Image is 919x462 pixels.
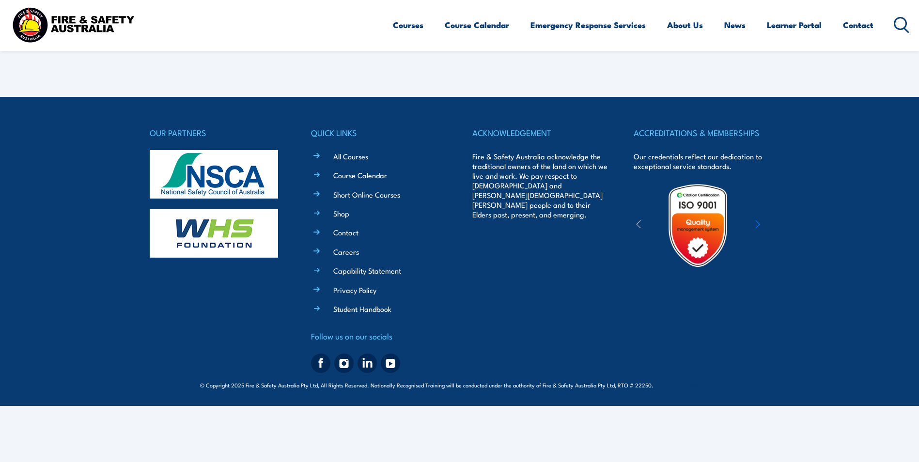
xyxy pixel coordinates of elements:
[472,126,608,139] h4: ACKNOWLEDGEMENT
[667,12,703,38] a: About Us
[393,12,423,38] a: Courses
[843,12,873,38] a: Contact
[333,189,400,200] a: Short Online Courses
[333,208,349,218] a: Shop
[150,209,278,258] img: whs-logo-footer
[311,329,447,343] h4: Follow us on our socials
[530,12,646,38] a: Emergency Response Services
[333,246,359,257] a: Careers
[333,285,376,295] a: Privacy Policy
[311,126,447,139] h4: QUICK LINKS
[634,152,769,171] p: Our credentials reflect our dedication to exceptional service standards.
[150,126,285,139] h4: OUR PARTNERS
[150,150,278,199] img: nsca-logo-footer
[333,170,387,180] a: Course Calendar
[665,381,719,389] span: Site:
[472,152,608,219] p: Fire & Safety Australia acknowledge the traditional owners of the land on which we live and work....
[333,304,391,314] a: Student Handbook
[767,12,822,38] a: Learner Portal
[333,151,368,161] a: All Courses
[655,183,740,268] img: Untitled design (19)
[741,209,825,242] img: ewpa-logo
[445,12,509,38] a: Course Calendar
[333,227,358,237] a: Contact
[333,265,401,276] a: Capability Statement
[724,12,746,38] a: News
[200,380,719,389] span: © Copyright 2025 Fire & Safety Australia Pty Ltd, All Rights Reserved. Nationally Recognised Trai...
[634,126,769,139] h4: ACCREDITATIONS & MEMBERSHIPS
[685,380,719,389] a: KND Digital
